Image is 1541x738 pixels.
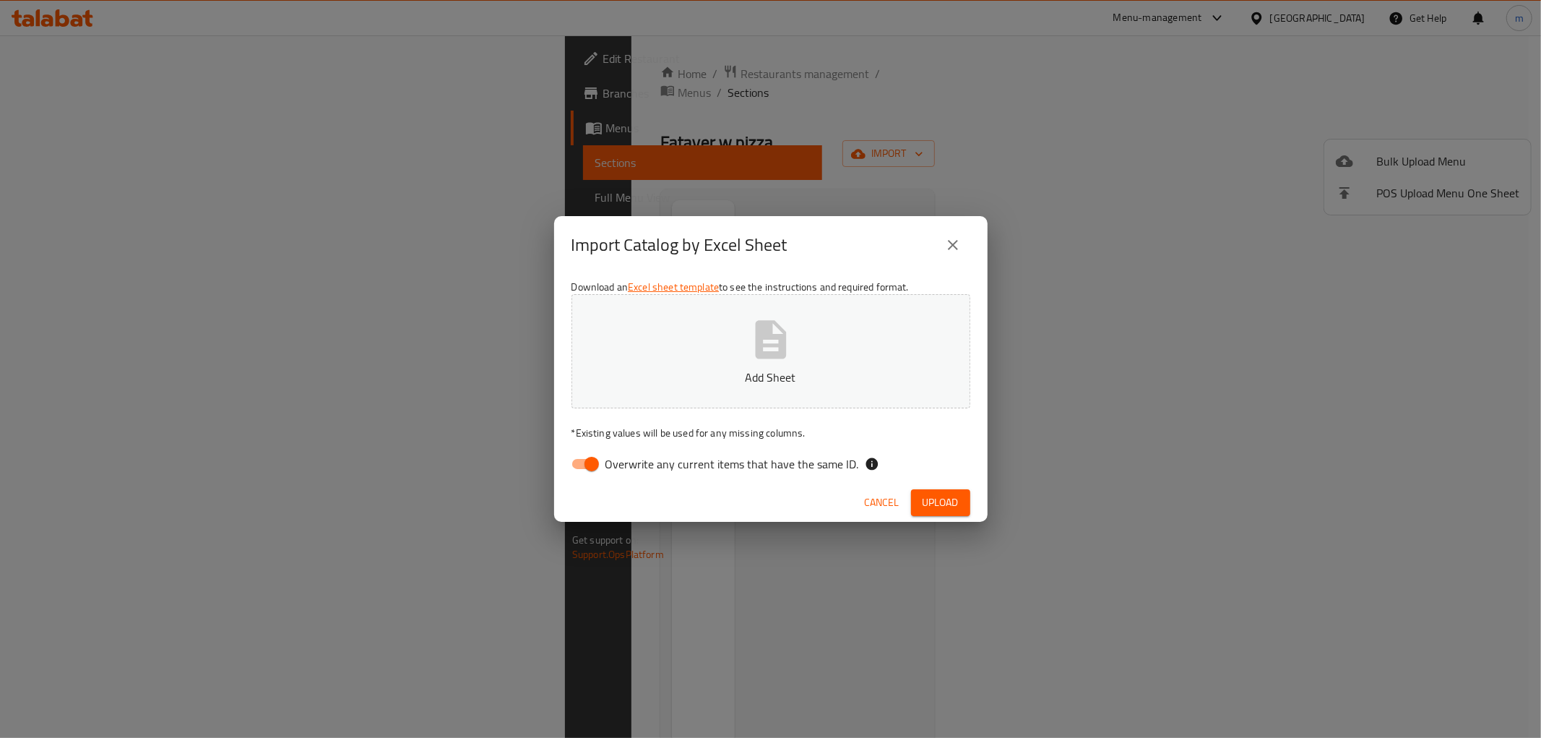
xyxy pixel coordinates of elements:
button: Upload [911,489,970,516]
div: Download an to see the instructions and required format. [554,274,988,484]
h2: Import Catalog by Excel Sheet [571,233,787,257]
button: Cancel [859,489,905,516]
p: Existing values will be used for any missing columns. [571,426,970,440]
span: Upload [923,494,959,512]
a: Excel sheet template [628,278,719,296]
span: Cancel [865,494,899,512]
button: close [936,228,970,262]
p: Add Sheet [594,369,948,386]
svg: If the overwrite option isn't selected, then the items that match an existing ID will be ignored ... [865,457,879,471]
span: Overwrite any current items that have the same ID. [605,455,859,473]
button: Add Sheet [571,294,970,408]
